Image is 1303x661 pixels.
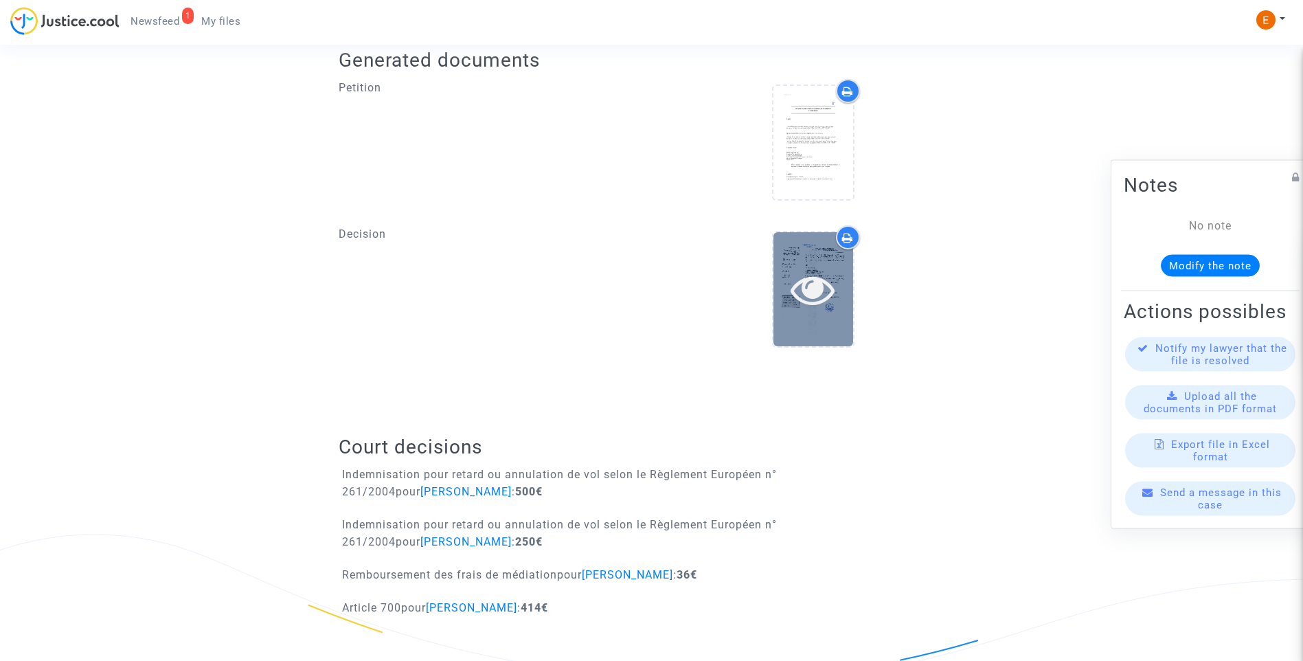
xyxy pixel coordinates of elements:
div: No note [1144,218,1276,234]
span: Send a message in this case [1160,486,1282,511]
span: [PERSON_NAME] [420,535,512,548]
b: 36€ [677,568,697,581]
span: Notify my lawyer that the file is resolved [1155,342,1287,367]
span: [PERSON_NAME] [426,601,517,614]
p: Indemnisation pour retard ou annulation de vol selon le Règlement Européen n° 261/2004 : [342,516,975,550]
h2: Notes [1124,173,1297,197]
span: My files [201,15,240,27]
span: [PERSON_NAME] [582,568,673,581]
div: 1 [182,8,194,24]
span: Newsfeed [131,15,179,27]
p: Remboursement des frais de médiation : [342,566,697,583]
a: My files [190,11,251,32]
span: Export file in Excel format [1171,438,1270,463]
span: [PERSON_NAME] [420,485,512,498]
h2: Actions possibles [1124,300,1297,324]
h2: Court decisions [339,435,964,459]
b: 414€ [521,601,548,614]
p: Petition [339,79,642,96]
span: Upload all the documents in PDF format [1144,390,1277,415]
h2: Generated documents [339,48,964,72]
span: pour [396,485,512,498]
a: 1Newsfeed [120,11,190,32]
p: Decision [339,225,642,243]
p: Article 700 : [342,599,548,616]
span: pour [557,568,673,581]
b: 250€ [515,535,543,548]
img: ACg8ocIeiFvHKe4dA5oeRFd_CiCnuxWUEc1A2wYhRJE3TTWt=s96-c [1256,10,1276,30]
button: Modify the note [1161,255,1260,277]
span: pour [401,601,517,614]
span: pour [396,535,512,548]
img: jc-logo.svg [10,7,120,35]
p: Indemnisation pour retard ou annulation de vol selon le Règlement Européen n° 261/2004 : [342,466,975,500]
b: 500€ [515,485,543,498]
